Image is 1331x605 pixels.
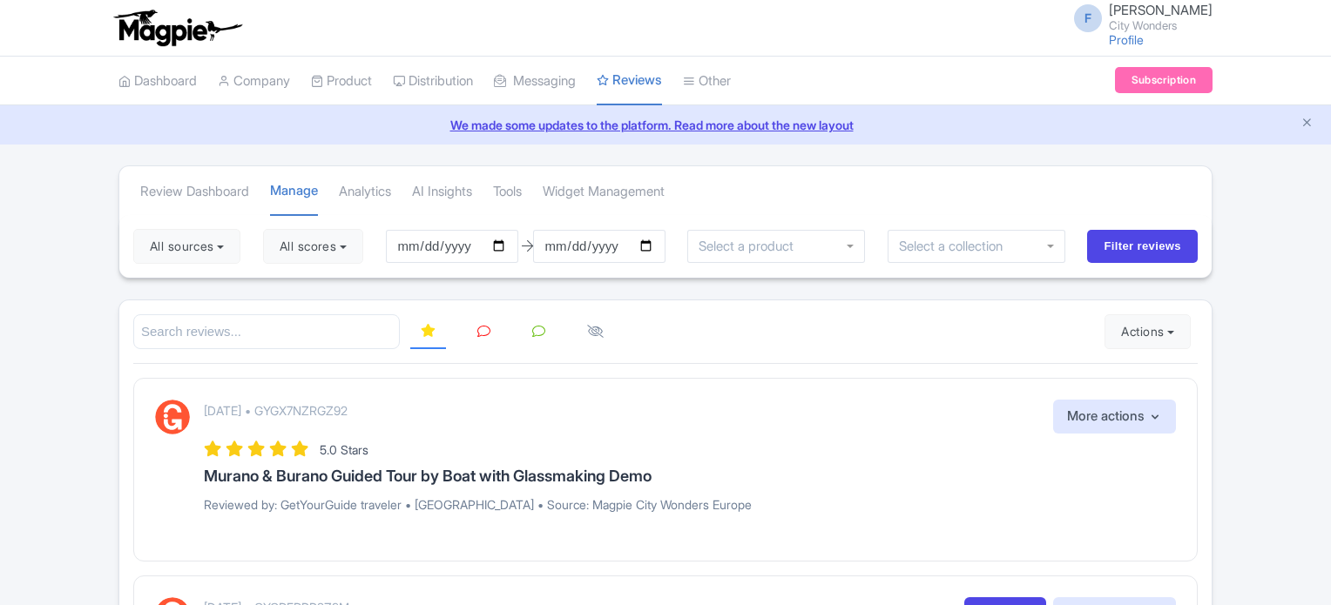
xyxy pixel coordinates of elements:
a: Profile [1109,32,1144,47]
a: Analytics [339,168,391,216]
a: Product [311,57,372,105]
a: Other [683,57,731,105]
a: AI Insights [412,168,472,216]
input: Filter reviews [1087,230,1198,263]
a: Messaging [494,57,576,105]
button: All scores [263,229,363,264]
a: Reviews [597,57,662,106]
img: logo-ab69f6fb50320c5b225c76a69d11143b.png [110,9,245,47]
input: Search reviews... [133,314,400,350]
img: GetYourGuide Logo [155,400,190,434]
p: Reviewed by: GetYourGuide traveler • [GEOGRAPHIC_DATA] • Source: Magpie City Wonders Europe [204,495,1176,514]
span: [PERSON_NAME] [1109,2,1213,18]
a: F [PERSON_NAME] City Wonders [1064,3,1213,31]
button: Close announcement [1301,114,1314,134]
button: More actions [1053,400,1176,434]
a: Review Dashboard [140,168,249,216]
button: All sources [133,229,240,264]
small: City Wonders [1109,20,1213,31]
a: Tools [493,168,522,216]
span: F [1074,4,1102,32]
h3: Murano & Burano Guided Tour by Boat with Glassmaking Demo [204,467,1176,485]
a: Company [218,57,290,105]
input: Select a collection [899,239,1006,254]
a: Widget Management [543,168,665,216]
a: Subscription [1115,67,1213,93]
a: We made some updates to the platform. Read more about the new layout [10,116,1321,134]
p: [DATE] • GYGX7NZRGZ92 [204,401,348,420]
a: Manage [270,167,318,217]
input: Select a product [699,239,795,254]
button: Actions [1105,314,1191,349]
a: Dashboard [118,57,197,105]
a: Distribution [393,57,473,105]
span: 5.0 Stars [320,442,368,457]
